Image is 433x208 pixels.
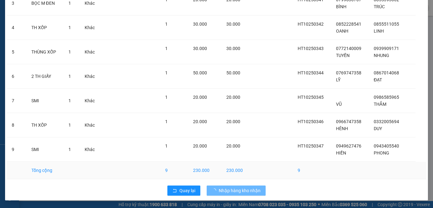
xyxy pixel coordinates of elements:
span: Địa chỉ: [48,29,101,50]
span: 0943405540 [374,143,399,148]
span: 50.000 [226,70,240,75]
span: 1 [68,147,71,152]
td: SMI [26,89,63,113]
span: PHONG [374,150,389,155]
span: 0986585965 [374,95,399,100]
span: Quay lại [179,187,195,194]
span: 0867014068 [374,70,399,75]
span: VP [GEOGRAPHIC_DATA] [48,14,105,28]
td: Khác [80,89,101,113]
span: 0966747358 [336,119,361,124]
span: 0332005694 [374,119,399,124]
span: loading [212,188,219,193]
td: TH XỐP [26,16,63,40]
span: HT10250346 [298,119,324,124]
td: TH XỐP [26,113,63,137]
button: Nhập hàng kho nhận [207,186,266,196]
span: Địa chỉ: [3,26,48,40]
span: 0949627476 [336,143,361,148]
span: HT10250342 [298,22,324,27]
span: 0772140009 [336,46,361,51]
span: THẮM [374,102,386,107]
td: 9 [293,162,331,179]
span: 1 [165,70,168,75]
td: Khác [80,64,101,89]
span: 1 [68,25,71,30]
span: 20.000 [193,119,207,124]
span: HT10250347 [298,143,324,148]
span: ĐẠT [374,77,382,82]
span: VP Rạch Giá [3,18,36,25]
span: 1 [165,46,168,51]
span: 20.000 [226,143,240,148]
span: 1 [68,123,71,128]
span: 0855511055 [374,22,399,27]
span: 1 [165,22,168,27]
td: 7 [7,89,26,113]
span: OANH [336,28,348,34]
td: Khác [80,40,101,64]
span: 20.000 [226,95,240,100]
td: 230.000 [188,162,221,179]
td: 8 [7,113,26,137]
strong: NHÀ XE [PERSON_NAME] [10,3,98,12]
td: 9 [160,162,188,179]
td: 9 [7,137,26,162]
span: 30.000 [226,46,240,51]
span: HT10250343 [298,46,324,51]
button: rollbackQuay lại [167,186,200,196]
span: rollback [172,188,177,193]
td: 5 [7,40,26,64]
strong: 260A, [PERSON_NAME] [3,26,48,40]
span: 1 [165,95,168,100]
span: BÌNH [336,4,346,9]
span: 30.000 [193,46,207,51]
span: 0769747358 [336,70,361,75]
td: Khác [80,113,101,137]
td: Tổng cộng [26,162,63,179]
span: 1 [165,143,168,148]
span: 20.000 [193,143,207,148]
span: 20.000 [193,95,207,100]
td: THÙNG XỐP [26,40,63,64]
td: 4 [7,16,26,40]
span: 30.000 [226,22,240,27]
span: Nhập hàng kho nhận [219,187,261,194]
span: VŨ [336,102,342,107]
td: Khác [80,16,101,40]
td: 2 TH GIẤY [26,64,63,89]
td: SMI [26,137,63,162]
span: HT10250344 [298,70,324,75]
span: TUYỀN [336,53,350,58]
span: HIỀN [336,150,346,155]
span: NHUNG [374,53,389,58]
span: 1 [165,119,168,124]
span: DUY [374,126,382,131]
span: 1 [68,98,71,103]
span: TRÚC [374,4,385,9]
span: 1 [68,1,71,6]
strong: [STREET_ADDRESS] Châu [48,36,101,50]
span: 1 [68,74,71,79]
span: HT10250345 [298,95,324,100]
span: 0939909171 [374,46,399,51]
span: 1 [68,49,71,54]
span: 0852228541 [336,22,361,27]
span: Điện thoại: [3,41,47,61]
span: 30.000 [193,22,207,27]
span: 50.000 [193,70,207,75]
td: 230.000 [221,162,249,179]
span: HÊNH [336,126,348,131]
span: LINH [374,28,384,34]
span: LỸ [336,77,340,82]
span: 20.000 [226,119,240,124]
td: Khác [80,137,101,162]
td: 6 [7,64,26,89]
